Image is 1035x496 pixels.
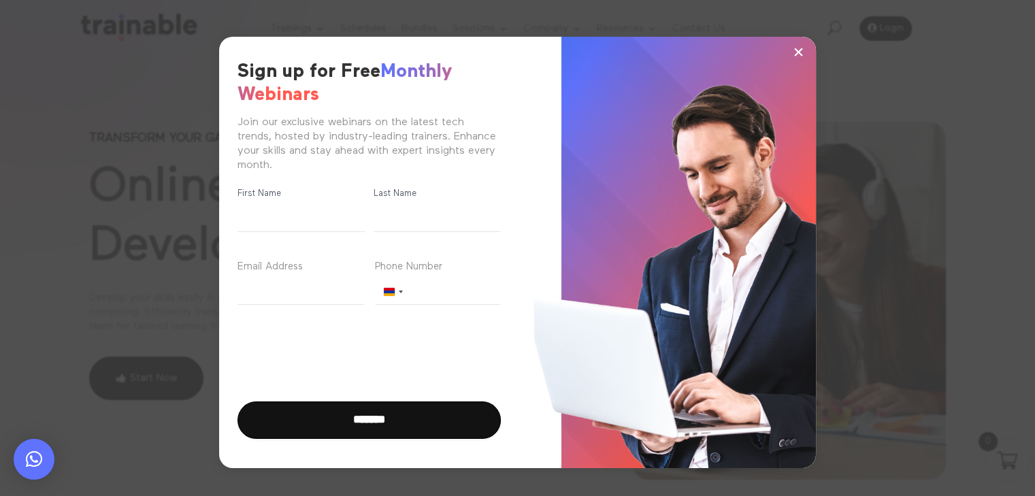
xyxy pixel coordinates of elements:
h2: Sign up for Free [237,61,502,113]
span: × [793,42,804,62]
button: Selected country [376,280,407,304]
label: Email Address [237,259,364,274]
label: Phone Number [375,259,502,274]
span: Monthly Webinars [237,62,452,104]
iframe: reCAPTCHA [237,332,444,385]
label: Last Name [374,188,502,201]
span: (Required) [446,263,487,271]
span: (Required) [307,263,348,271]
button: × [789,42,809,62]
label: First Name [237,188,365,201]
div: Join our exclusive webinars on the latest tech trends, hosted by industry-leading trainers. Enhan... [237,116,502,172]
